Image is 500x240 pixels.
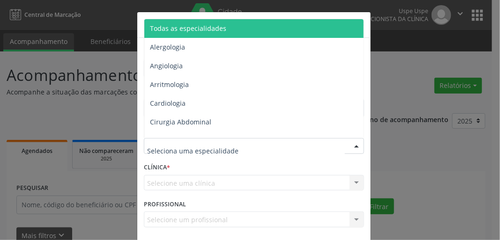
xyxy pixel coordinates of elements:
[150,80,189,89] span: Arritmologia
[150,24,226,33] span: Todas as especialidades
[144,160,170,175] label: CLÍNICA
[150,117,211,126] span: Cirurgia Abdominal
[144,19,251,31] h5: Relatório de agendamentos
[352,12,371,35] button: Close
[147,141,345,160] input: Seleciona uma especialidade
[150,99,186,108] span: Cardiologia
[150,43,185,51] span: Alergologia
[150,61,183,70] span: Angiologia
[150,136,208,145] span: Cirurgia Bariatrica
[144,197,186,211] label: PROFISSIONAL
